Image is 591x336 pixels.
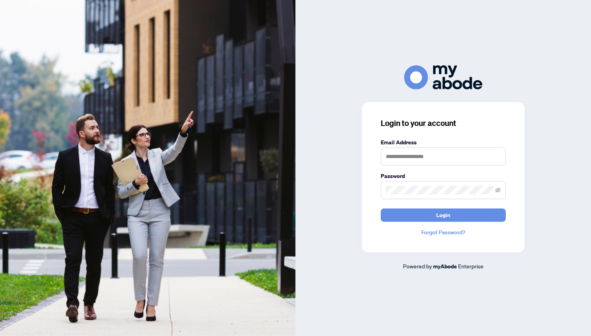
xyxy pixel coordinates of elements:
a: myAbode [433,262,457,271]
button: Login [381,208,506,222]
label: Email Address [381,138,506,147]
img: ma-logo [404,65,482,89]
a: Forgot Password? [381,228,506,237]
span: Powered by [403,262,432,270]
span: Login [436,209,450,221]
h3: Login to your account [381,118,506,129]
span: eye-invisible [495,187,501,193]
label: Password [381,172,506,180]
span: Enterprise [458,262,484,270]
